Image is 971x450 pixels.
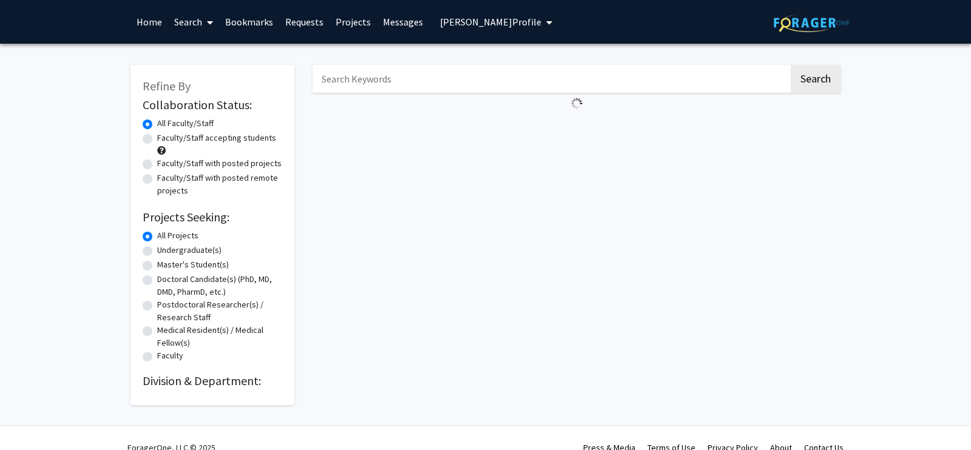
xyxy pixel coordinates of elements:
[157,172,282,197] label: Faculty/Staff with posted remote projects
[157,132,276,144] label: Faculty/Staff accepting students
[157,273,282,298] label: Doctoral Candidate(s) (PhD, MD, DMD, PharmD, etc.)
[168,1,219,43] a: Search
[330,1,377,43] a: Projects
[219,1,279,43] a: Bookmarks
[313,65,789,93] input: Search Keywords
[143,78,191,93] span: Refine By
[157,349,183,362] label: Faculty
[791,65,841,93] button: Search
[143,98,282,112] h2: Collaboration Status:
[157,117,214,130] label: All Faculty/Staff
[157,258,229,271] label: Master's Student(s)
[157,229,198,242] label: All Projects
[143,210,282,224] h2: Projects Seeking:
[566,93,587,114] img: Loading
[313,114,841,142] nav: Page navigation
[157,324,282,349] label: Medical Resident(s) / Medical Fellow(s)
[279,1,330,43] a: Requests
[440,16,541,28] span: [PERSON_NAME] Profile
[157,244,222,257] label: Undergraduate(s)
[143,374,282,388] h2: Division & Department:
[774,13,850,32] img: ForagerOne Logo
[157,298,282,324] label: Postdoctoral Researcher(s) / Research Staff
[130,1,168,43] a: Home
[377,1,429,43] a: Messages
[157,157,282,170] label: Faculty/Staff with posted projects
